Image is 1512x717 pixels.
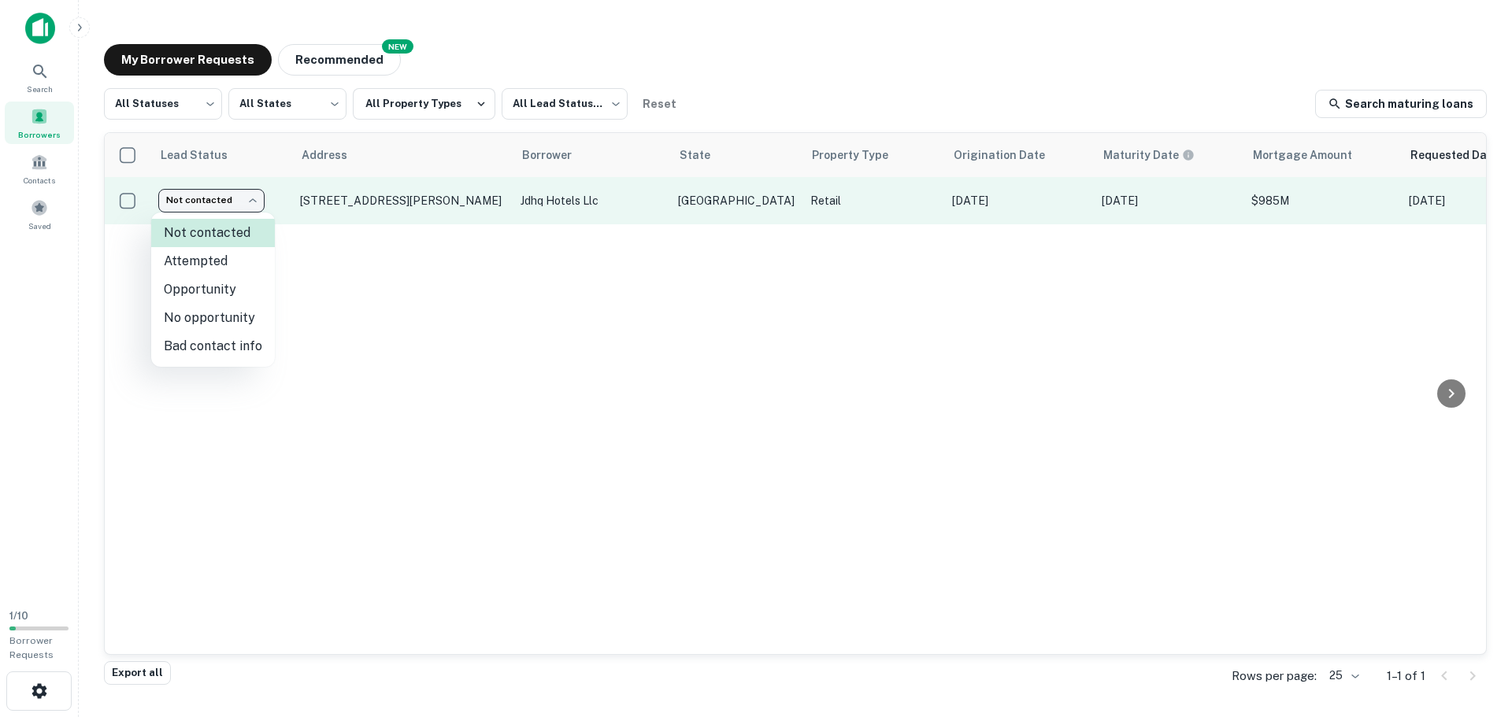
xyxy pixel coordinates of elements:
li: No opportunity [151,304,275,332]
li: Attempted [151,247,275,275]
li: Not contacted [151,219,275,247]
li: Opportunity [151,275,275,304]
li: Bad contact info [151,332,275,360]
iframe: Chat Widget [1433,591,1512,667]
